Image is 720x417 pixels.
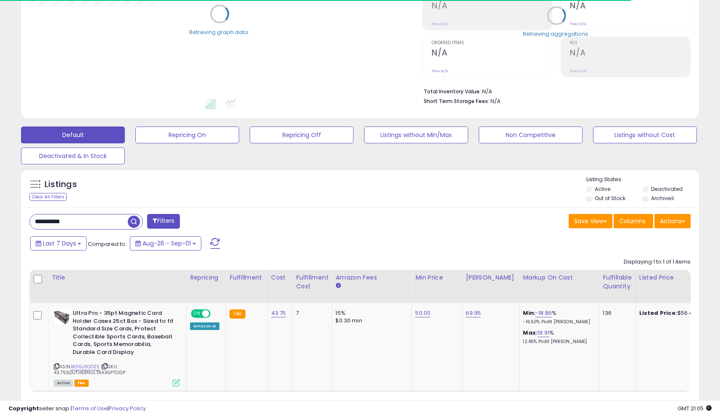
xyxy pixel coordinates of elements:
[54,363,125,376] span: | SKU: 43.75SOUTHERNULTRA35PTDISP
[654,214,691,228] button: Actions
[466,309,481,317] a: 69.95
[624,258,691,266] div: Displaying 1 to 1 of 1 items
[603,309,629,317] div: 136
[189,28,251,36] div: Retrieving graph data..
[88,240,127,248] span: Compared to:
[190,322,219,330] div: Amazon AI
[45,179,77,190] h5: Listings
[595,185,610,193] label: Active
[614,214,653,228] button: Columns
[43,239,76,248] span: Last 7 Days
[229,309,245,319] small: FBA
[296,273,328,291] div: Fulfillment Cost
[74,380,89,387] span: FBA
[569,214,612,228] button: Save View
[21,127,125,143] button: Default
[523,30,591,37] div: Retrieving aggregations..
[523,309,535,317] b: Min:
[593,127,697,143] button: Listings without Cost
[229,273,264,282] div: Fulfillment
[54,309,71,325] img: 41d6vdKAHAL._SL40_.jpg
[523,339,593,345] p: 12.45% Profit [PERSON_NAME]
[595,195,625,202] label: Out of Stock
[523,329,593,345] div: %
[639,309,678,317] b: Listed Price:
[619,217,646,225] span: Columns
[192,310,202,317] span: ON
[54,309,180,385] div: ASIN:
[209,310,223,317] span: OFF
[271,273,289,282] div: Cost
[135,127,239,143] button: Repricing On
[130,236,201,251] button: Aug-26 - Sep-01
[520,270,599,303] th: The percentage added to the cost of goods (COGS) that forms the calculator for Min & Max prices.
[335,273,408,282] div: Amazon Fees
[523,329,538,337] b: Max:
[52,273,183,282] div: Title
[479,127,583,143] button: Non Competitive
[250,127,353,143] button: Repricing Off
[538,329,549,337] a: 19.91
[523,319,593,325] p: -16.50% Profit [PERSON_NAME]
[109,404,146,412] a: Privacy Policy
[364,127,468,143] button: Listings without Min/Max
[603,273,632,291] div: Fulfillable Quantity
[54,380,73,387] span: All listings currently available for purchase on Amazon
[535,309,552,317] a: -18.86
[678,404,712,412] span: 2025-09-9 21:05 GMT
[651,195,674,202] label: Archived
[651,185,683,193] label: Deactivated
[21,148,125,164] button: Deactivated & In Stock
[586,176,699,184] p: Listing States:
[335,309,405,317] div: 15%
[190,273,222,282] div: Repricing
[523,273,596,282] div: Markup on Cost
[639,273,712,282] div: Listed Price
[29,193,67,201] div: Clear All Filters
[296,309,325,317] div: 7
[147,214,180,229] button: Filters
[639,309,709,317] div: $56.47
[415,309,430,317] a: 50.00
[8,404,39,412] strong: Copyright
[142,239,191,248] span: Aug-26 - Sep-01
[271,309,286,317] a: 43.75
[71,363,100,370] a: B016J3ODZE
[466,273,516,282] div: [PERSON_NAME]
[8,405,146,413] div: seller snap | |
[335,317,405,325] div: $0.30 min
[523,309,593,325] div: %
[73,309,175,358] b: Ultra Pro - 35pt Magnetic Card Holder Cases 25ct Box - Sized to fit Standard Size Cards, Protect ...
[30,236,87,251] button: Last 7 Days
[72,404,108,412] a: Terms of Use
[335,282,340,290] small: Amazon Fees.
[415,273,459,282] div: Min Price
